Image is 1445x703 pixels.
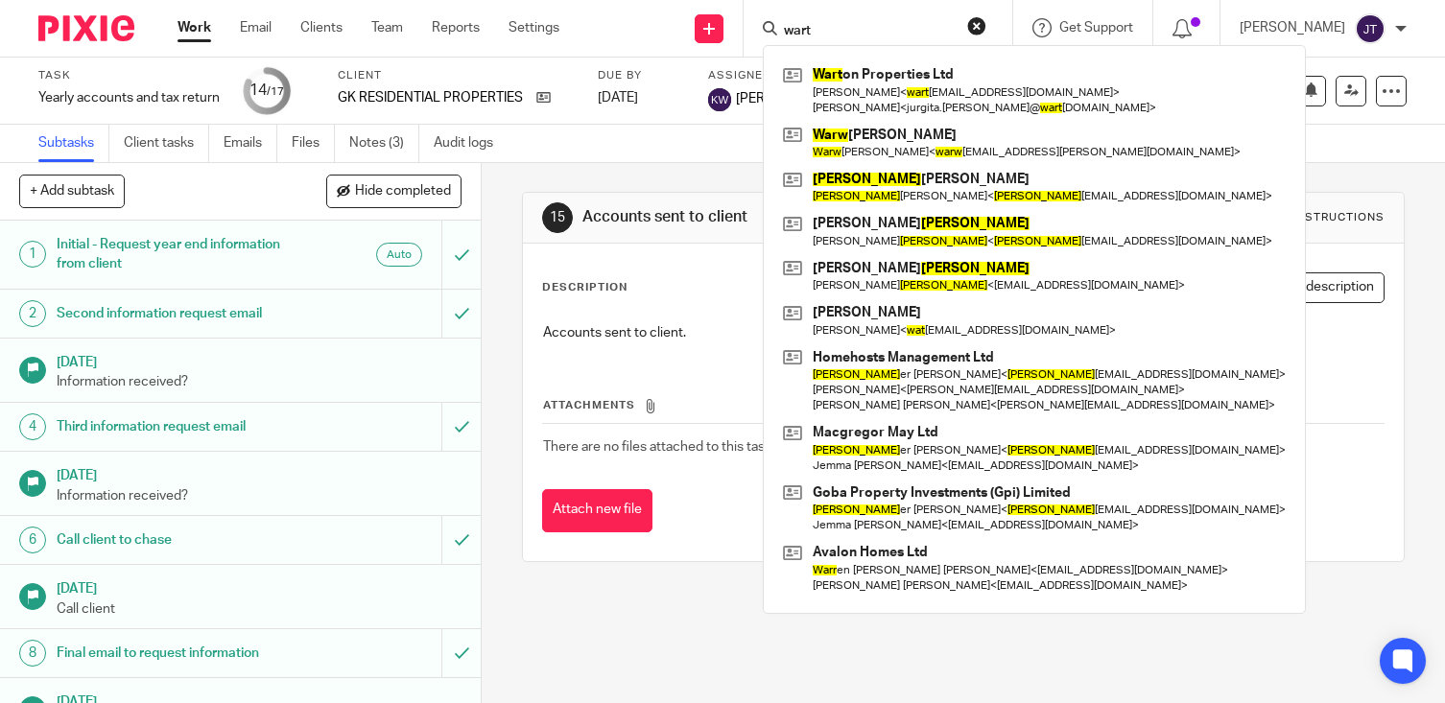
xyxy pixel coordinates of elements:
a: Audit logs [434,125,508,162]
span: Get Support [1059,21,1133,35]
label: Due by [598,68,684,83]
p: GK RESIDENTIAL PROPERTIES LTD [338,88,527,107]
p: Information received? [57,372,462,391]
input: Search [782,23,955,40]
div: Instructions [1292,210,1385,225]
a: Team [371,18,403,37]
h1: [DATE] [57,348,462,372]
label: Assignee [708,68,841,83]
p: Description [542,280,628,295]
small: /17 [267,86,284,97]
a: Notes (3) [349,125,419,162]
p: [PERSON_NAME] [1240,18,1345,37]
div: 14 [249,80,284,102]
a: Work [178,18,211,37]
a: Clients [300,18,343,37]
img: Pixie [38,15,134,41]
button: Hide completed [326,175,462,207]
label: Task [38,68,220,83]
a: Settings [509,18,559,37]
h1: Accounts sent to client [582,207,1004,227]
a: Email [240,18,272,37]
button: + Add subtask [19,175,125,207]
h1: Initial - Request year end information from client [57,230,300,279]
div: 8 [19,640,46,667]
div: Yearly accounts and tax return [38,88,220,107]
span: [PERSON_NAME] [736,89,841,108]
div: 2 [19,300,46,327]
div: 15 [542,202,573,233]
span: [DATE] [598,91,638,105]
div: 6 [19,527,46,553]
h1: Final email to request information [57,639,300,668]
a: Reports [432,18,480,37]
a: Files [292,125,335,162]
p: Information received? [57,486,462,505]
h1: Third information request email [57,412,300,441]
div: Auto [376,243,422,267]
h1: [DATE] [57,574,462,598]
span: There are no files attached to this task. [543,440,774,454]
a: Subtasks [38,125,109,162]
h1: [DATE] [57,461,462,485]
h1: Call client to chase [57,526,300,554]
p: Call client [57,599,462,619]
p: Accounts sent to client. [543,323,1384,342]
div: 4 [19,413,46,440]
img: svg%3E [708,88,731,111]
h1: Second information request email [57,299,300,328]
button: Edit description [1250,272,1385,303]
div: 1 [19,241,46,268]
a: Client tasks [124,125,209,162]
button: Clear [967,16,986,35]
span: Attachments [543,400,635,410]
button: Attach new file [542,489,652,532]
img: svg%3E [1355,13,1386,44]
label: Client [338,68,574,83]
a: Emails [224,125,277,162]
span: Hide completed [355,184,451,199]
